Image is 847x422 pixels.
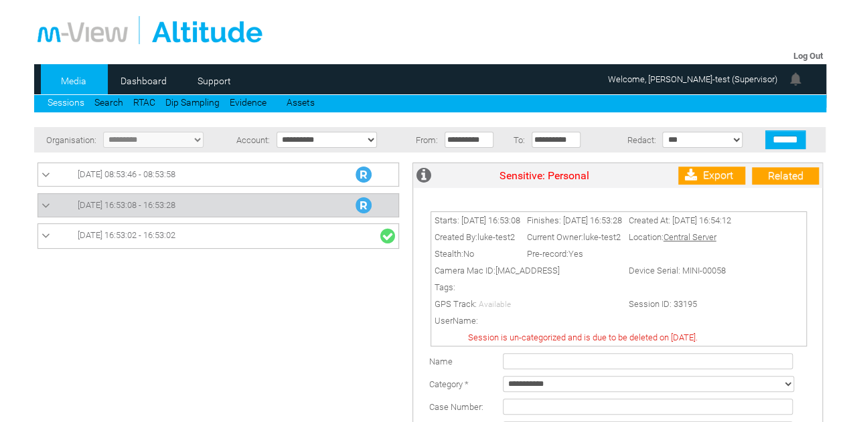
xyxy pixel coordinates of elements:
a: Evidence [230,97,266,108]
a: Export [678,167,745,185]
td: To: [507,127,528,152]
span: [DATE] 08:53:46 - 08:53:58 [78,169,175,179]
span: luke-test2 [477,232,515,242]
a: Related [752,167,819,185]
span: Finishes: [527,215,561,225]
a: Sessions [48,97,84,108]
span: Starts: [435,215,459,225]
span: No [463,249,474,259]
td: Current Owner: [524,229,625,245]
td: Camera Mac ID: [431,262,625,279]
span: [DATE] 16:53:08 [461,215,520,225]
span: Case Number: [429,402,483,412]
td: Organisation: [34,127,100,152]
span: Tags: [435,282,455,292]
td: Redact: [593,127,659,152]
a: Search [94,97,123,108]
span: UserName: [435,316,478,326]
span: GPS Track: [435,299,477,309]
img: R_Indication.svg [356,197,372,213]
span: Central Server [664,232,716,242]
img: R_Indication.svg [356,167,372,183]
a: Dip Sampling [165,97,220,108]
td: Account: [226,127,274,152]
a: [DATE] 08:53:46 - 08:53:58 [42,167,395,183]
a: RTAC [133,97,155,108]
label: Category * [429,379,469,389]
td: Location: [625,229,735,245]
td: Sensitive: Personal [435,163,654,188]
span: 33195 [674,299,697,309]
a: Media [41,71,106,91]
td: Created By: [431,229,524,245]
span: MINI-00058 [682,266,726,276]
a: [DATE] 16:53:08 - 16:53:28 [42,197,395,213]
a: [DATE] 16:53:02 - 16:53:02 [42,227,395,245]
img: bell24.png [787,71,803,87]
span: Session ID: [629,299,672,309]
a: Assets [287,97,315,108]
a: Log Out [793,51,823,61]
td: Stealth: [431,245,524,262]
span: luke-test2 [583,232,621,242]
span: Welcome, [PERSON_NAME]-test (Supervisor) [608,74,777,84]
span: Created At: [629,215,670,225]
span: [DATE] 16:54:12 [672,215,731,225]
span: [DATE] 16:53:08 - 16:53:28 [78,200,175,210]
td: Pre-record: [524,245,625,262]
span: [MAC_ADDRESS] [495,266,560,276]
span: Device Serial: [629,266,680,276]
span: Session is un-categorized and is due to be deleted on [DATE]. [468,332,698,342]
span: [DATE] 16:53:28 [563,215,622,225]
a: Support [181,71,246,91]
td: From: [408,127,442,152]
label: Name [429,356,453,366]
span: Yes [568,249,583,259]
span: [DATE] 16:53:02 - 16:53:02 [78,230,175,240]
a: Dashboard [111,71,176,91]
